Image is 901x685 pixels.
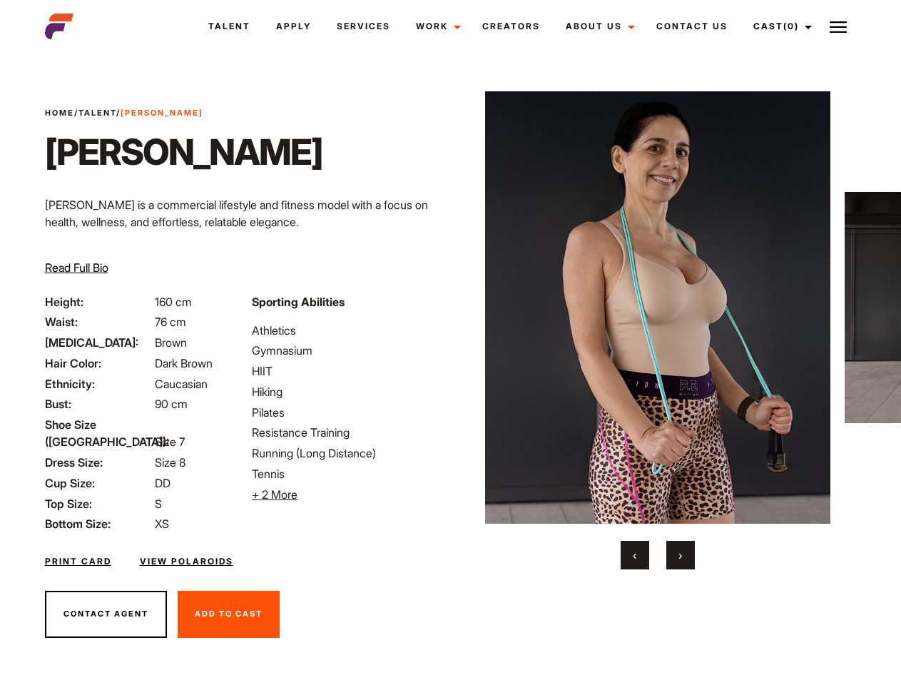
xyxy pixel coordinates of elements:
[195,7,263,46] a: Talent
[45,495,152,512] span: Top Size:
[45,454,152,471] span: Dress Size:
[252,362,442,380] li: HIIT
[252,465,442,482] li: Tennis
[252,487,297,502] span: + 2 More
[252,322,442,339] li: Athletics
[45,260,108,275] span: Read Full Bio
[45,475,152,492] span: Cup Size:
[45,313,152,330] span: Waist:
[45,591,167,638] button: Contact Agent
[252,404,442,421] li: Pilates
[178,591,280,638] button: Add To Cast
[155,335,187,350] span: Brown
[195,609,263,619] span: Add To Cast
[45,107,203,119] span: / /
[155,497,162,511] span: S
[783,21,799,31] span: (0)
[155,517,169,531] span: XS
[45,12,73,41] img: cropped-aefm-brand-fav-22-square.png
[45,416,152,450] span: Shoe Size ([GEOGRAPHIC_DATA]):
[155,397,188,411] span: 90 cm
[830,19,847,36] img: Burger icon
[252,445,442,462] li: Running (Long Distance)
[643,7,740,46] a: Contact Us
[155,455,185,470] span: Size 8
[45,108,74,118] a: Home
[140,555,233,568] a: View Polaroids
[252,342,442,359] li: Gymnasium
[45,293,152,310] span: Height:
[263,7,324,46] a: Apply
[45,355,152,372] span: Hair Color:
[155,315,186,329] span: 76 cm
[45,196,442,230] p: [PERSON_NAME] is a commercial lifestyle and fitness model with a focus on health, wellness, and e...
[740,7,820,46] a: Cast(0)
[45,131,322,173] h1: [PERSON_NAME]
[155,377,208,391] span: Caucasian
[155,295,192,309] span: 160 cm
[678,548,682,562] span: Next
[121,108,203,118] strong: [PERSON_NAME]
[45,259,108,276] button: Read Full Bio
[252,295,345,309] strong: Sporting Abilities
[45,555,111,568] a: Print Card
[553,7,643,46] a: About Us
[78,108,116,118] a: Talent
[45,395,152,412] span: Bust:
[469,7,553,46] a: Creators
[45,515,152,532] span: Bottom Size:
[633,548,636,562] span: Previous
[324,7,403,46] a: Services
[155,435,185,449] span: Size 7
[45,334,152,351] span: [MEDICAL_DATA]:
[155,356,213,370] span: Dark Brown
[403,7,469,46] a: Work
[155,476,170,490] span: DD
[252,383,442,400] li: Hiking
[45,242,442,293] p: Through her modeling and wellness brand, HEAL, she inspires others on their wellness journeys—cha...
[252,424,442,441] li: Resistance Training
[45,375,152,392] span: Ethnicity:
